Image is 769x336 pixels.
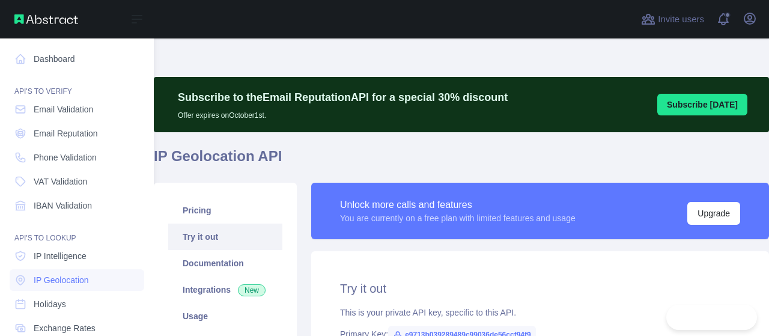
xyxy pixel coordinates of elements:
p: Subscribe to the Email Reputation API for a special 30 % discount [178,89,508,106]
span: Invite users [658,13,704,26]
a: IP Geolocation [10,269,144,291]
a: Email Reputation [10,123,144,144]
a: IBAN Validation [10,195,144,216]
span: IP Intelligence [34,250,87,262]
span: Email Validation [34,103,93,115]
a: Pricing [168,197,282,224]
span: Holidays [34,298,66,310]
button: Invite users [639,10,707,29]
a: Integrations New [168,276,282,303]
a: Holidays [10,293,144,315]
h1: IP Geolocation API [154,147,769,176]
span: Exchange Rates [34,322,96,334]
iframe: Toggle Customer Support [666,305,757,330]
p: Offer expires on October 1st. [178,106,508,120]
span: Phone Validation [34,151,97,163]
div: You are currently on a free plan with limited features and usage [340,212,576,224]
a: Usage [168,303,282,329]
div: Unlock more calls and features [340,198,576,212]
div: This is your private API key, specific to this API. [340,307,740,319]
a: Phone Validation [10,147,144,168]
a: VAT Validation [10,171,144,192]
img: Abstract API [14,14,78,24]
button: Subscribe [DATE] [657,94,747,115]
div: API'S TO LOOKUP [10,219,144,243]
span: IBAN Validation [34,200,92,212]
a: Dashboard [10,48,144,70]
div: API'S TO VERIFY [10,72,144,96]
a: Try it out [168,224,282,250]
button: Upgrade [687,202,740,225]
a: Documentation [168,250,282,276]
a: IP Intelligence [10,245,144,267]
h2: Try it out [340,280,740,297]
span: IP Geolocation [34,274,89,286]
span: Email Reputation [34,127,98,139]
span: New [238,284,266,296]
span: VAT Validation [34,176,87,188]
a: Email Validation [10,99,144,120]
